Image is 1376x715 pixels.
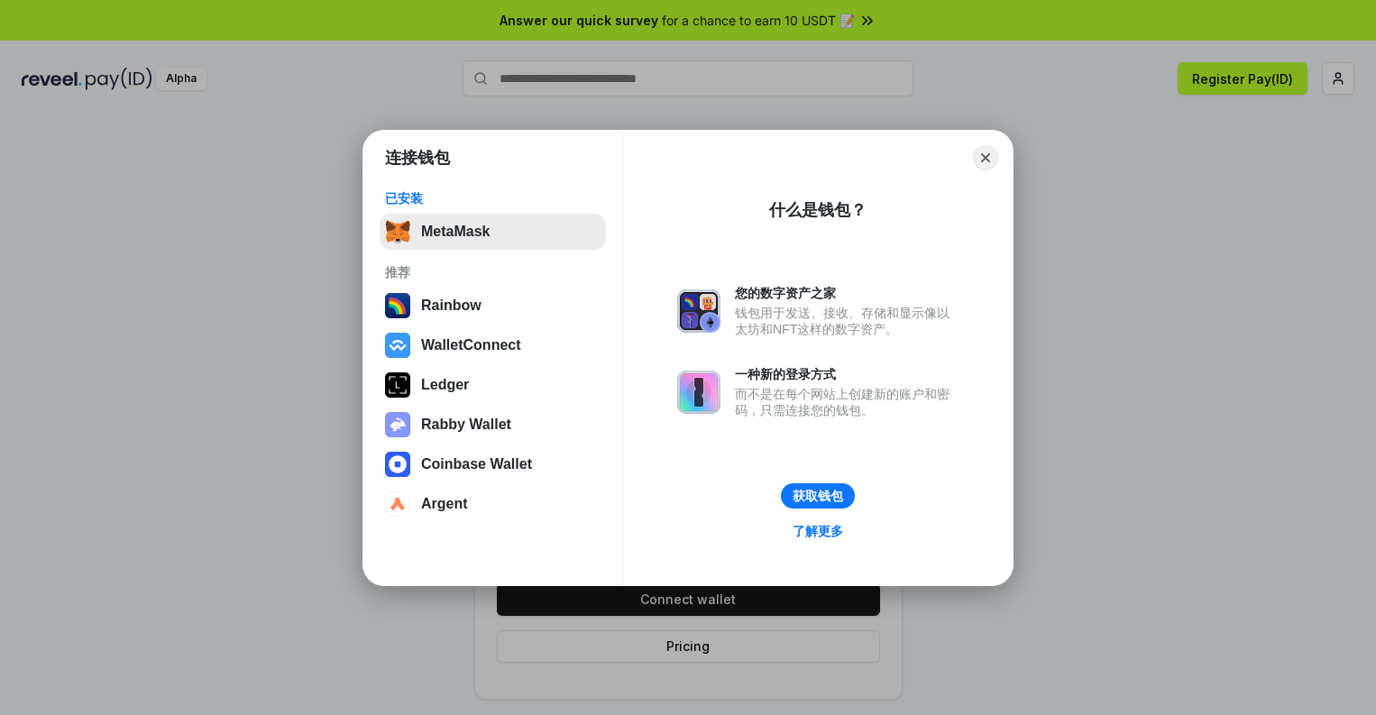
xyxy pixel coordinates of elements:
button: MetaMask [380,214,606,250]
div: Ledger [421,377,469,393]
div: 您的数字资产之家 [735,285,959,301]
div: 什么是钱包？ [769,199,867,221]
img: svg+xml,%3Csvg%20width%3D%2228%22%20height%3D%2228%22%20viewBox%3D%220%200%2028%2028%22%20fill%3D... [385,452,410,477]
button: 获取钱包 [781,483,855,509]
img: svg+xml,%3Csvg%20xmlns%3D%22http%3A%2F%2Fwww.w3.org%2F2000%2Fsvg%22%20fill%3D%22none%22%20viewBox... [677,371,720,414]
button: Rainbow [380,288,606,324]
div: Rainbow [421,298,482,314]
div: Coinbase Wallet [421,456,532,472]
div: 已安装 [385,190,601,206]
img: svg+xml,%3Csvg%20width%3D%2228%22%20height%3D%2228%22%20viewBox%3D%220%200%2028%2028%22%20fill%3D... [385,491,410,517]
img: svg+xml,%3Csvg%20fill%3D%22none%22%20height%3D%2233%22%20viewBox%3D%220%200%2035%2033%22%20width%... [385,219,410,244]
div: WalletConnect [421,337,521,353]
button: Argent [380,486,606,522]
div: 一种新的登录方式 [735,366,959,382]
img: svg+xml,%3Csvg%20xmlns%3D%22http%3A%2F%2Fwww.w3.org%2F2000%2Fsvg%22%20fill%3D%22none%22%20viewBox... [385,412,410,437]
button: Rabby Wallet [380,407,606,443]
div: Rabby Wallet [421,417,511,433]
div: MetaMask [421,224,490,240]
h1: 连接钱包 [385,147,450,169]
img: svg+xml,%3Csvg%20width%3D%22120%22%20height%3D%22120%22%20viewBox%3D%220%200%20120%20120%22%20fil... [385,293,410,318]
button: Close [973,145,998,170]
img: svg+xml,%3Csvg%20width%3D%2228%22%20height%3D%2228%22%20viewBox%3D%220%200%2028%2028%22%20fill%3D... [385,333,410,358]
div: 推荐 [385,264,601,280]
button: WalletConnect [380,327,606,363]
div: 而不是在每个网站上创建新的账户和密码，只需连接您的钱包。 [735,386,959,418]
div: Argent [421,496,468,512]
div: 了解更多 [793,523,843,539]
img: svg+xml,%3Csvg%20xmlns%3D%22http%3A%2F%2Fwww.w3.org%2F2000%2Fsvg%22%20fill%3D%22none%22%20viewBox... [677,289,720,333]
a: 了解更多 [782,519,854,543]
div: 钱包用于发送、接收、存储和显示像以太坊和NFT这样的数字资产。 [735,305,959,337]
button: Coinbase Wallet [380,446,606,482]
div: 获取钱包 [793,488,843,504]
button: Ledger [380,367,606,403]
img: svg+xml,%3Csvg%20xmlns%3D%22http%3A%2F%2Fwww.w3.org%2F2000%2Fsvg%22%20width%3D%2228%22%20height%3... [385,372,410,398]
